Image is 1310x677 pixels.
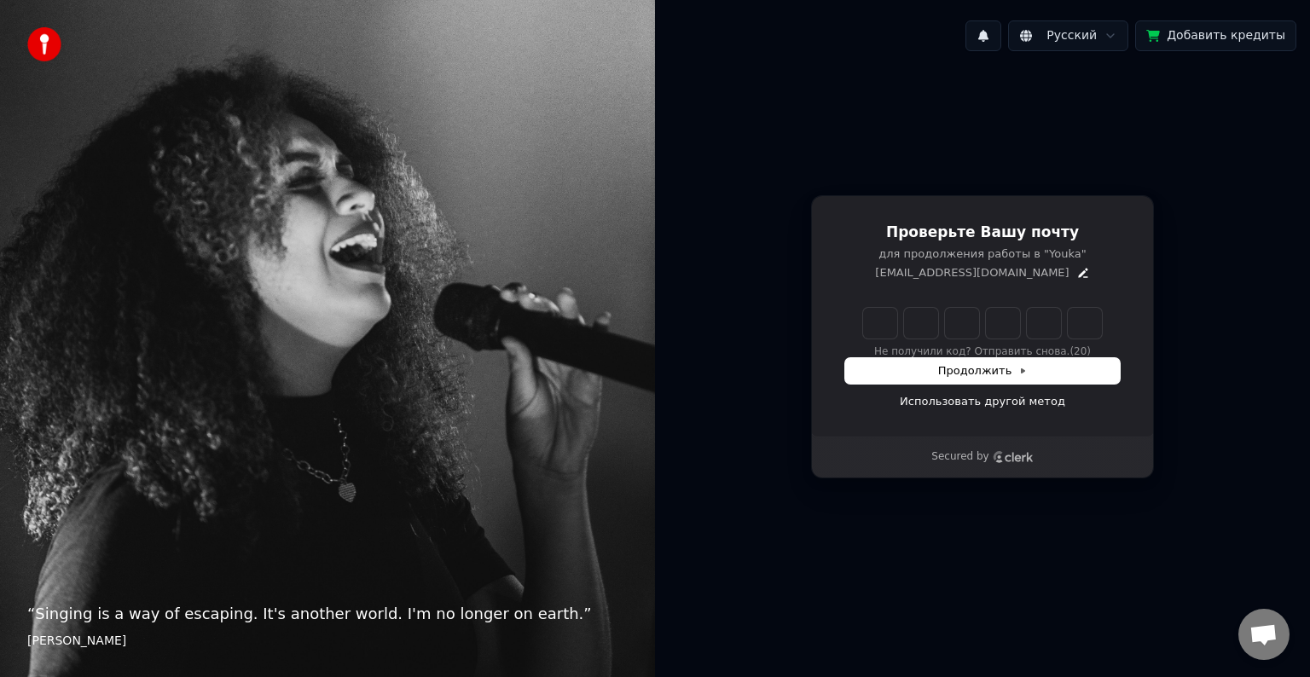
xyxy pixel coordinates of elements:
[845,223,1120,243] h1: Проверьте Вашу почту
[938,363,1028,379] span: Продолжить
[845,246,1120,262] p: для продолжения работы в "Youka"
[845,358,1120,384] button: Продолжить
[875,265,1069,281] p: [EMAIL_ADDRESS][DOMAIN_NAME]
[1135,20,1296,51] button: Добавить кредиты
[993,451,1034,463] a: Clerk logo
[1076,266,1090,280] button: Edit
[931,450,988,464] p: Secured by
[900,394,1065,409] a: Использовать другой метод
[27,602,628,626] p: “ Singing is a way of escaping. It's another world. I'm no longer on earth. ”
[1238,609,1290,660] a: Открытый чат
[27,633,628,650] footer: [PERSON_NAME]
[863,308,1102,338] input: Enter verification code
[27,27,61,61] img: youka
